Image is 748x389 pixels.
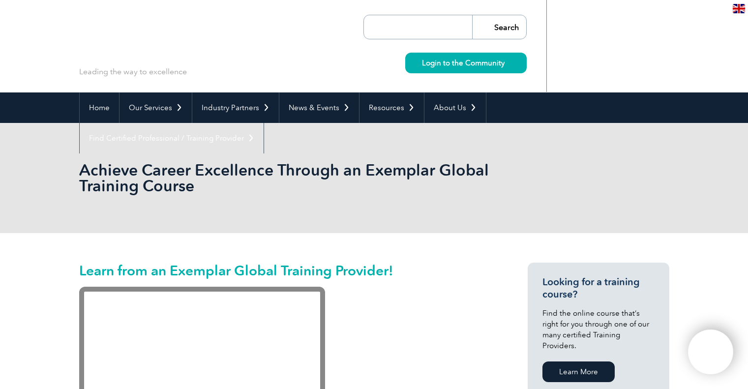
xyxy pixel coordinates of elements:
a: Home [80,92,119,123]
input: Search [472,15,526,39]
a: Our Services [120,92,192,123]
p: Leading the way to excellence [79,66,187,77]
p: Find the online course that’s right for you through one of our many certified Training Providers. [542,308,655,351]
h2: Achieve Career Excellence Through an Exemplar Global Training Course [79,162,492,194]
img: svg+xml;nitro-empty-id=ODc0OjExNg==-1;base64,PHN2ZyB2aWV3Qm94PSIwIDAgNDAwIDQwMCIgd2lkdGg9IjQwMCIg... [698,340,723,364]
a: News & Events [279,92,359,123]
a: Find Certified Professional / Training Provider [80,123,264,153]
h2: Learn from an Exemplar Global Training Provider! [79,263,492,278]
img: svg+xml;nitro-empty-id=MzU4OjIyMw==-1;base64,PHN2ZyB2aWV3Qm94PSIwIDAgMTEgMTEiIHdpZHRoPSIxMSIgaGVp... [505,60,510,65]
a: Resources [359,92,424,123]
h3: Looking for a training course? [542,276,655,300]
img: en [733,4,745,13]
a: Learn More [542,361,615,382]
a: Industry Partners [192,92,279,123]
a: About Us [424,92,486,123]
a: Login to the Community [405,53,527,73]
